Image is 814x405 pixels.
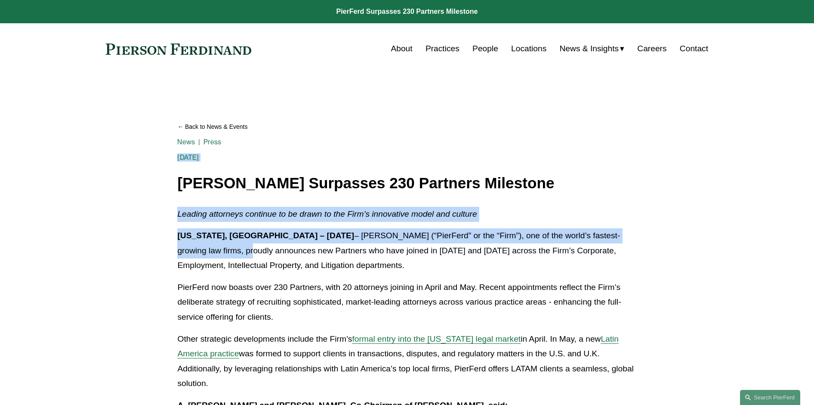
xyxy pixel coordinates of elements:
[511,40,546,57] a: Locations
[177,332,636,391] p: Other strategic developments include the Firm’s in April. In May, a new was formed to support cli...
[177,119,636,134] a: Back to News & Events
[740,390,800,405] a: Search this site
[472,40,498,57] a: People
[352,334,521,343] a: formal entry into the [US_STATE] legal market
[177,138,195,146] a: News
[560,40,625,57] a: folder dropdown
[203,138,221,146] a: Press
[177,280,636,325] p: PierFerd now boasts over 230 Partners, with 20 attorneys joining in April and May. Recent appoint...
[177,209,477,218] em: Leading attorneys continue to be drawn to the Firm’s innovative model and culture
[177,175,636,192] h1: [PERSON_NAME] Surpasses 230 Partners Milestone
[391,40,412,57] a: About
[425,40,459,57] a: Practices
[177,228,636,273] p: – [PERSON_NAME] (“PierFerd” or the “Firm”), one of the world’s fastest-growing law firms, proudly...
[637,40,666,57] a: Careers
[177,153,199,162] span: [DATE]
[560,41,619,56] span: News & Insights
[177,231,354,240] strong: [US_STATE], [GEOGRAPHIC_DATA] – [DATE]
[680,40,708,57] a: Contact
